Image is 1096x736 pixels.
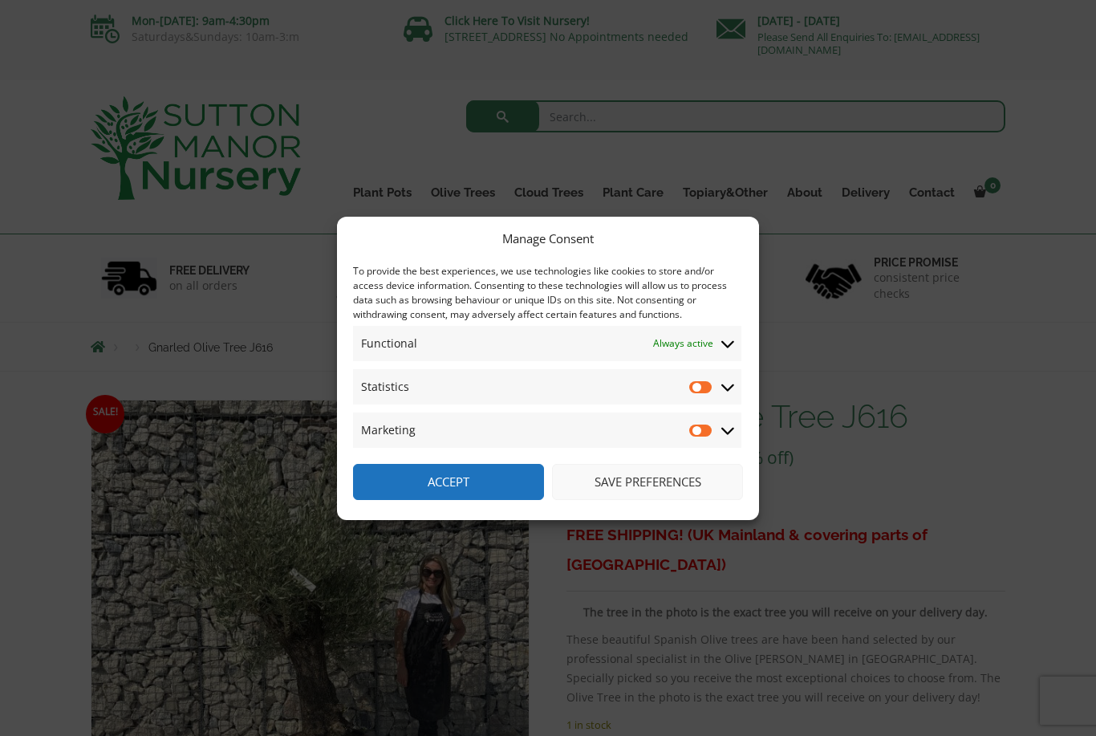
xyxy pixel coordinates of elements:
[361,421,416,440] span: Marketing
[552,464,743,500] button: Save preferences
[353,326,741,361] summary: Functional Always active
[361,334,417,353] span: Functional
[361,377,409,396] span: Statistics
[353,264,741,322] div: To provide the best experiences, we use technologies like cookies to store and/or access device i...
[353,464,544,500] button: Accept
[353,413,741,448] summary: Marketing
[353,369,741,405] summary: Statistics
[653,334,713,353] span: Always active
[502,229,594,248] div: Manage Consent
